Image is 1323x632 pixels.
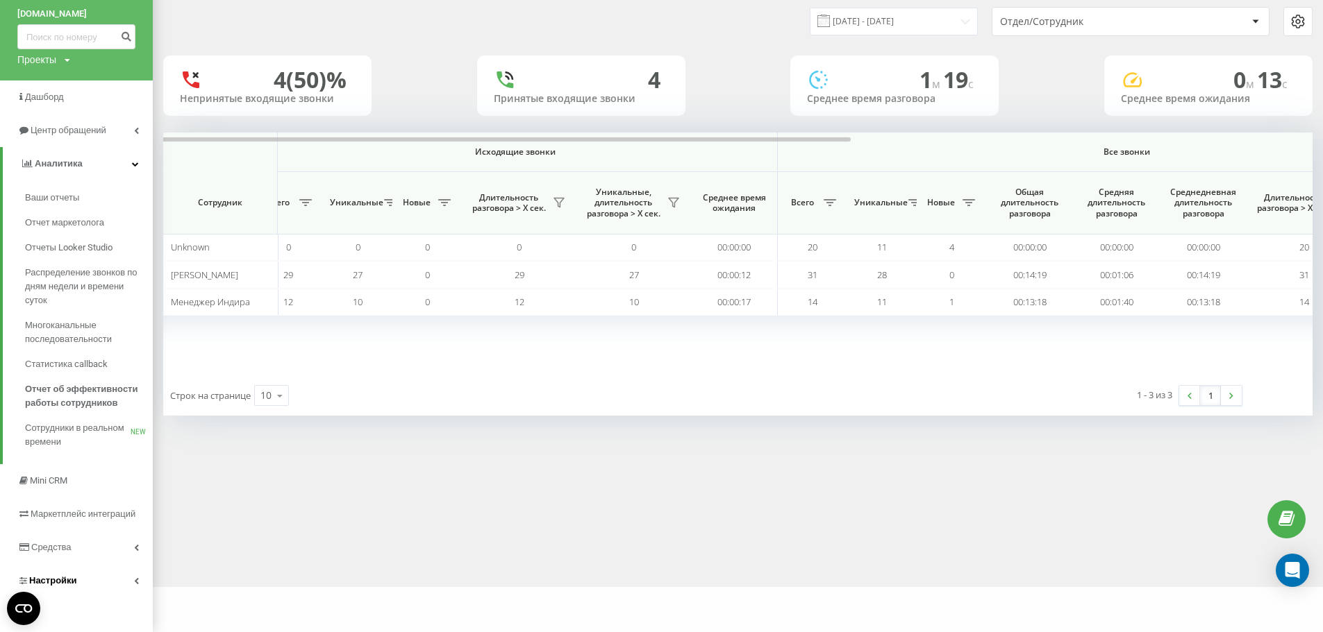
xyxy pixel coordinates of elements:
div: 10 [260,388,272,402]
span: 1 [949,296,954,308]
span: 10 [629,296,639,308]
td: 00:00:00 [691,234,778,261]
span: 0 [631,241,636,253]
span: 20 [808,241,817,253]
a: Отчет маркетолога [25,210,153,235]
span: Среднедневная длительность разговора [1170,187,1236,219]
span: c [1282,76,1288,92]
a: Отчет об эффективности работы сотрудников [25,377,153,416]
span: 0 [425,241,430,253]
td: 00:00:00 [986,234,1073,261]
span: Настройки [29,575,77,586]
div: 4 (50)% [274,67,347,93]
span: 0 [1233,65,1257,94]
span: 0 [425,268,430,281]
td: 00:00:00 [1073,234,1160,261]
span: 19 [943,65,974,94]
td: 00:01:40 [1073,289,1160,316]
span: Средняя длительность разговора [1083,187,1149,219]
div: Среднее время ожидания [1121,93,1296,105]
a: Ваши отчеты [25,185,153,210]
span: Сотрудники в реальном времени [25,421,131,449]
td: 00:14:19 [986,261,1073,288]
span: Отчет об эффективности работы сотрудников [25,382,146,410]
span: Аналитика [35,158,83,169]
span: Уникальные, длительность разговора > Х сек. [583,187,663,219]
span: 0 [517,241,522,253]
span: 14 [1299,296,1309,308]
span: Отчет маркетолога [25,216,104,230]
div: Отдел/Сотрудник [1000,16,1166,28]
span: 14 [808,296,817,308]
td: 00:00:17 [691,289,778,316]
span: Исходящие звонки [286,146,745,157]
span: Общая длительность разговора [997,187,1063,219]
span: Всего [785,197,819,208]
span: Средства [31,542,72,552]
div: Среднее время разговора [807,93,982,105]
span: 0 [425,296,430,308]
span: [PERSON_NAME] [171,268,238,281]
span: c [968,76,974,92]
span: 13 [1257,65,1288,94]
span: Дашборд [25,92,64,102]
div: 1 - 3 из 3 [1137,388,1172,402]
span: 11 [877,241,887,253]
span: Unknown [171,241,210,253]
span: 1 [920,65,943,94]
a: Аналитика [3,147,153,180]
span: 0 [356,241,360,253]
span: Статистика callback [25,357,108,371]
a: Сотрудники в реальном времениNEW [25,416,153,454]
div: Open Intercom Messenger [1276,554,1309,587]
div: 4 [648,67,660,93]
span: Среднее время ожидания [701,192,767,214]
a: Статистика callback [25,352,153,377]
span: 4 [949,241,954,253]
span: Строк на странице [170,389,251,402]
span: Маркетплейс интеграций [31,509,135,519]
span: 27 [353,268,363,281]
span: Mini CRM [30,475,67,486]
span: 0 [949,268,954,281]
span: 0 [286,241,291,253]
span: Уникальные [330,197,380,208]
span: м [1246,76,1257,92]
span: 27 [629,268,639,281]
td: 00:13:18 [1160,289,1247,316]
span: Сотрудник [175,197,265,208]
button: Open CMP widget [7,592,40,625]
span: Уникальные [854,197,904,208]
span: Новые [924,197,958,208]
div: Проекты [17,53,56,67]
span: 31 [1299,268,1309,281]
td: 00:01:06 [1073,261,1160,288]
div: Принятые входящие звонки [494,93,669,105]
span: Длительность разговора > Х сек. [469,192,549,214]
a: Распределение звонков по дням недели и времени суток [25,260,153,313]
a: [DOMAIN_NAME] [17,7,135,21]
span: Многоканальные последовательности [25,318,146,346]
span: 29 [515,268,524,281]
span: Всего [260,197,295,208]
span: 11 [877,296,887,308]
a: 1 [1200,386,1221,405]
span: 12 [283,296,293,308]
span: Ваши отчеты [25,191,79,205]
a: Многоканальные последовательности [25,313,153,352]
span: Отчеты Looker Studio [25,241,113,255]
span: Новые [399,197,434,208]
a: Отчеты Looker Studio [25,235,153,260]
td: 00:00:12 [691,261,778,288]
span: 20 [1299,241,1309,253]
input: Поиск по номеру [17,24,135,49]
div: Непринятые входящие звонки [180,93,355,105]
span: 29 [283,268,293,281]
span: 12 [515,296,524,308]
span: м [932,76,943,92]
td: 00:14:19 [1160,261,1247,288]
span: 31 [808,268,817,281]
span: Распределение звонков по дням недели и времени суток [25,266,146,307]
td: 00:13:18 [986,289,1073,316]
span: Менеджер Индира [171,296,250,308]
